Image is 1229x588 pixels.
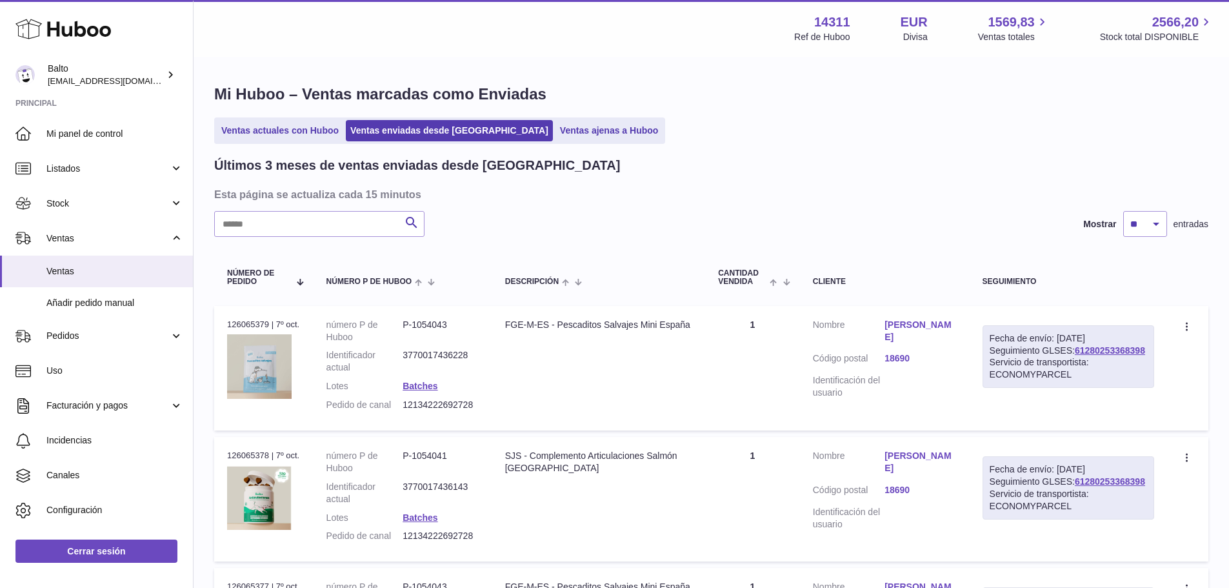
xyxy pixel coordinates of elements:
[718,269,766,286] span: Cantidad vendida
[813,278,957,286] div: Cliente
[1100,14,1214,43] a: 2566,20 Stock total DISPONIBLE
[903,31,928,43] div: Divisa
[1075,476,1145,487] a: 61280253368398
[227,269,289,286] span: Número de pedido
[884,450,956,474] a: [PERSON_NAME]
[505,450,692,474] div: SJS - Complemento Articulaciones Salmón [GEOGRAPHIC_DATA]
[403,399,479,411] dd: 12134222692728
[813,506,884,531] dt: Identificación del usuario
[403,381,437,391] a: Batches
[46,400,170,412] span: Facturación y pagos
[326,481,403,505] dt: Identificador actual
[813,319,884,347] dt: Nombre
[988,14,1034,31] span: 1569,83
[813,484,884,500] dt: Código postal
[217,120,343,141] a: Ventas actuales con Huboo
[403,481,479,505] dd: 3770017436143
[1100,31,1214,43] span: Stock total DISPONIBLE
[814,14,850,31] strong: 14311
[46,198,170,210] span: Stock
[505,278,559,286] span: Descripción
[1075,345,1145,356] a: 61280253368398
[227,334,292,399] img: 143111755177971.png
[983,278,1154,286] div: Seguimiento
[214,84,1208,105] h1: Mi Huboo – Ventas marcadas como Enviadas
[214,187,1205,201] h3: Esta página se actualiza cada 15 minutos
[326,278,412,286] span: número P de Huboo
[555,120,663,141] a: Ventas ajenas a Huboo
[978,14,1050,43] a: 1569,83 Ventas totales
[403,530,479,542] dd: 12134222692728
[48,63,164,87] div: Balto
[990,356,1147,381] div: Servicio de transportista: ECONOMYPARCEL
[46,365,183,377] span: Uso
[46,297,183,309] span: Añadir pedido manual
[326,450,403,474] dt: número P de Huboo
[46,128,183,140] span: Mi panel de control
[813,450,884,478] dt: Nombre
[46,469,183,482] span: Canales
[227,319,301,330] div: 126065379 | 7º oct.
[46,330,170,342] span: Pedidos
[15,540,177,563] a: Cerrar sesión
[884,352,956,365] a: 18690
[326,512,403,524] dt: Lotes
[884,319,956,343] a: [PERSON_NAME]
[990,463,1147,476] div: Fecha de envío: [DATE]
[326,380,403,392] dt: Lotes
[326,399,403,411] dt: Pedido de canal
[326,530,403,542] dt: Pedido de canal
[48,76,190,86] span: [EMAIL_ADDRESS][DOMAIN_NAME]
[214,157,620,174] h2: Últimos 3 meses de ventas enviadas desde [GEOGRAPHIC_DATA]
[403,512,437,523] a: Batches
[1083,218,1116,230] label: Mostrar
[1174,218,1208,230] span: entradas
[46,265,183,278] span: Ventas
[990,488,1147,512] div: Servicio de transportista: ECONOMYPARCEL
[403,319,479,343] dd: P-1054043
[326,319,403,343] dt: número P de Huboo
[227,450,301,461] div: 126065378 | 7º oct.
[403,349,479,374] dd: 3770017436228
[46,504,183,516] span: Configuración
[884,484,956,496] a: 18690
[326,349,403,374] dt: Identificador actual
[46,163,170,175] span: Listados
[813,352,884,368] dt: Código postal
[901,14,928,31] strong: EUR
[983,325,1154,389] div: Seguimiento GLSES:
[46,434,183,447] span: Incidencias
[46,232,170,245] span: Ventas
[705,306,800,431] td: 1
[813,374,884,399] dt: Identificación del usuario
[15,65,35,85] img: internalAdmin-14311@internal.huboo.com
[990,332,1147,345] div: Fecha de envío: [DATE]
[227,466,292,531] img: 1754381750.png
[1152,14,1199,31] span: 2566,20
[794,31,850,43] div: Ref de Huboo
[403,450,479,474] dd: P-1054041
[346,120,553,141] a: Ventas enviadas desde [GEOGRAPHIC_DATA]
[705,437,800,562] td: 1
[505,319,692,331] div: FGE-M-ES - Pescaditos Salvajes Mini España
[983,456,1154,520] div: Seguimiento GLSES:
[978,31,1050,43] span: Ventas totales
